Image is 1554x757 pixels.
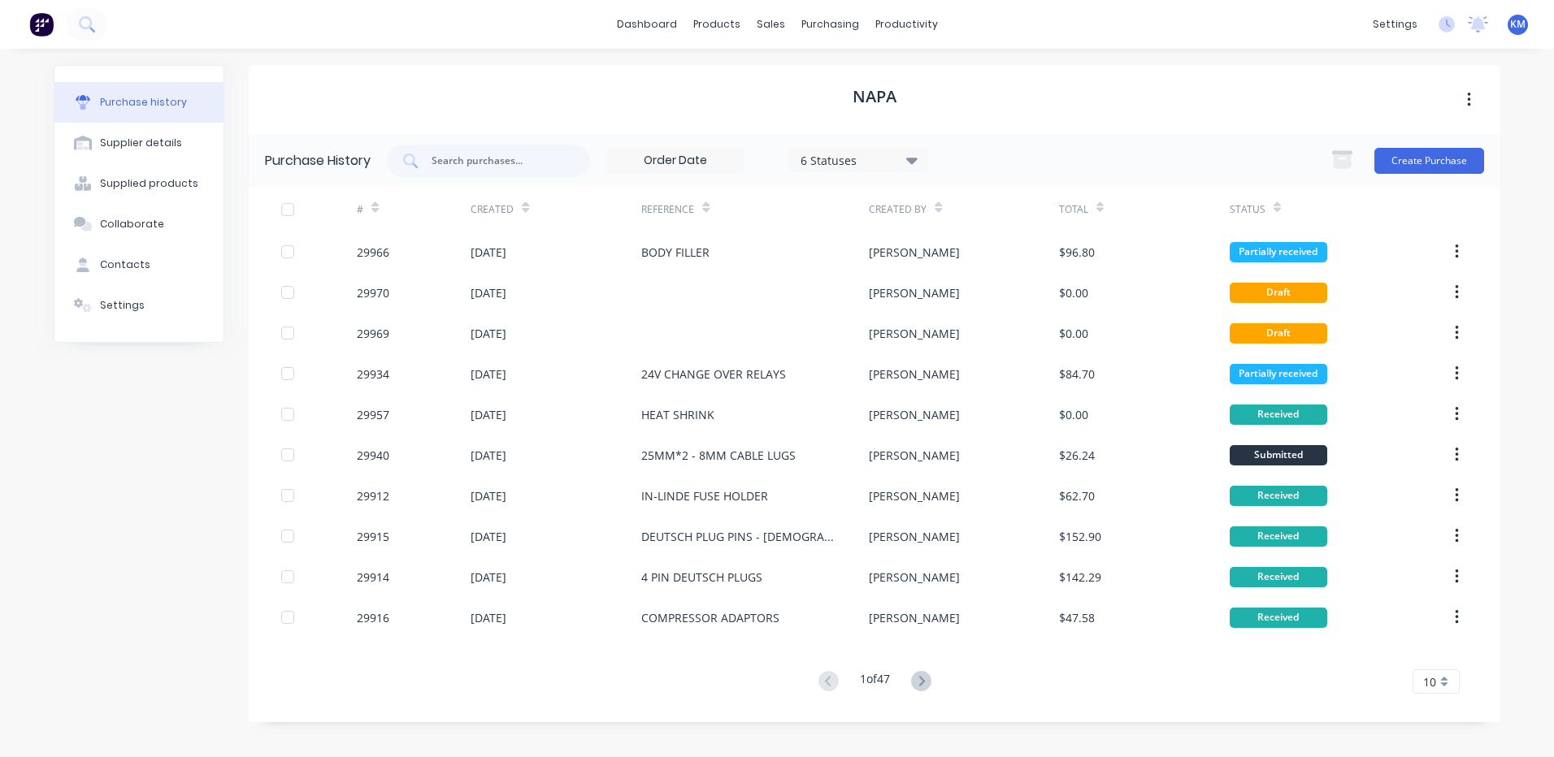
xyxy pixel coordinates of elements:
[100,95,187,110] div: Purchase history
[641,406,714,423] div: HEAT SHRINK
[430,153,565,169] input: Search purchases...
[641,447,796,464] div: 25MM*2 - 8MM CABLE LUGS
[867,12,946,37] div: productivity
[54,285,224,326] button: Settings
[357,202,363,217] div: #
[471,284,506,301] div: [DATE]
[1230,242,1327,262] div: Partially received
[869,244,960,261] div: [PERSON_NAME]
[869,284,960,301] div: [PERSON_NAME]
[869,609,960,626] div: [PERSON_NAME]
[100,176,198,191] div: Supplied products
[869,487,960,504] div: [PERSON_NAME]
[471,528,506,545] div: [DATE]
[1230,486,1327,506] div: Received
[265,151,371,171] div: Purchase History
[1230,608,1327,628] div: Received
[869,366,960,383] div: [PERSON_NAME]
[1059,569,1101,586] div: $142.29
[54,204,224,244] button: Collaborate
[100,257,150,272] div: Contacts
[1423,673,1436,690] span: 10
[869,447,960,464] div: [PERSON_NAME]
[1230,364,1327,384] div: Partially received
[641,528,836,545] div: DEUTSCH PLUG PINS - [DEMOGRAPHIC_DATA]
[357,487,389,504] div: 29912
[860,670,890,694] div: 1 of 47
[357,244,389,261] div: 29966
[749,12,793,37] div: sales
[471,366,506,383] div: [DATE]
[869,569,960,586] div: [PERSON_NAME]
[54,244,224,285] button: Contacts
[357,447,389,464] div: 29940
[1059,202,1088,217] div: Total
[1365,12,1426,37] div: settings
[471,202,514,217] div: Created
[1230,567,1327,587] div: Received
[607,149,744,173] input: Order Date
[471,487,506,504] div: [DATE]
[54,82,224,123] button: Purchase history
[471,447,506,464] div: [DATE]
[471,325,506,342] div: [DATE]
[641,244,710,261] div: BODY FILLER
[1059,366,1095,383] div: $84.70
[1059,325,1088,342] div: $0.00
[357,569,389,586] div: 29914
[1059,406,1088,423] div: $0.00
[357,406,389,423] div: 29957
[1059,447,1095,464] div: $26.24
[641,569,762,586] div: 4 PIN DEUTSCH PLUGS
[1059,244,1095,261] div: $96.80
[471,406,506,423] div: [DATE]
[869,528,960,545] div: [PERSON_NAME]
[357,325,389,342] div: 29969
[471,569,506,586] div: [DATE]
[869,202,927,217] div: Created By
[1059,609,1095,626] div: $47.58
[29,12,54,37] img: Factory
[793,12,867,37] div: purchasing
[869,406,960,423] div: [PERSON_NAME]
[685,12,749,37] div: products
[1230,202,1265,217] div: Status
[1510,17,1526,32] span: KM
[1059,487,1095,504] div: $62.70
[100,298,145,313] div: Settings
[869,325,960,342] div: [PERSON_NAME]
[801,151,917,168] div: 6 Statuses
[641,202,694,217] div: Reference
[357,366,389,383] div: 29934
[54,123,224,163] button: Supplier details
[1230,445,1327,465] div: Submitted
[54,163,224,204] button: Supplied products
[357,609,389,626] div: 29916
[853,87,896,106] h1: NAPA
[471,609,506,626] div: [DATE]
[1059,284,1088,301] div: $0.00
[100,136,182,150] div: Supplier details
[471,244,506,261] div: [DATE]
[1230,283,1327,303] div: Draft
[1059,528,1101,545] div: $152.90
[641,366,786,383] div: 24V CHANGE OVER RELAYS
[357,284,389,301] div: 29970
[609,12,685,37] a: dashboard
[641,609,779,626] div: COMPRESSOR ADAPTORS
[100,217,164,231] div: Collaborate
[1230,404,1327,425] div: Received
[1230,323,1327,344] div: Draft
[357,528,389,545] div: 29915
[641,487,768,504] div: IN-LINDE FUSE HOLDER
[1374,148,1484,174] button: Create Purchase
[1230,526,1327,547] div: Received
